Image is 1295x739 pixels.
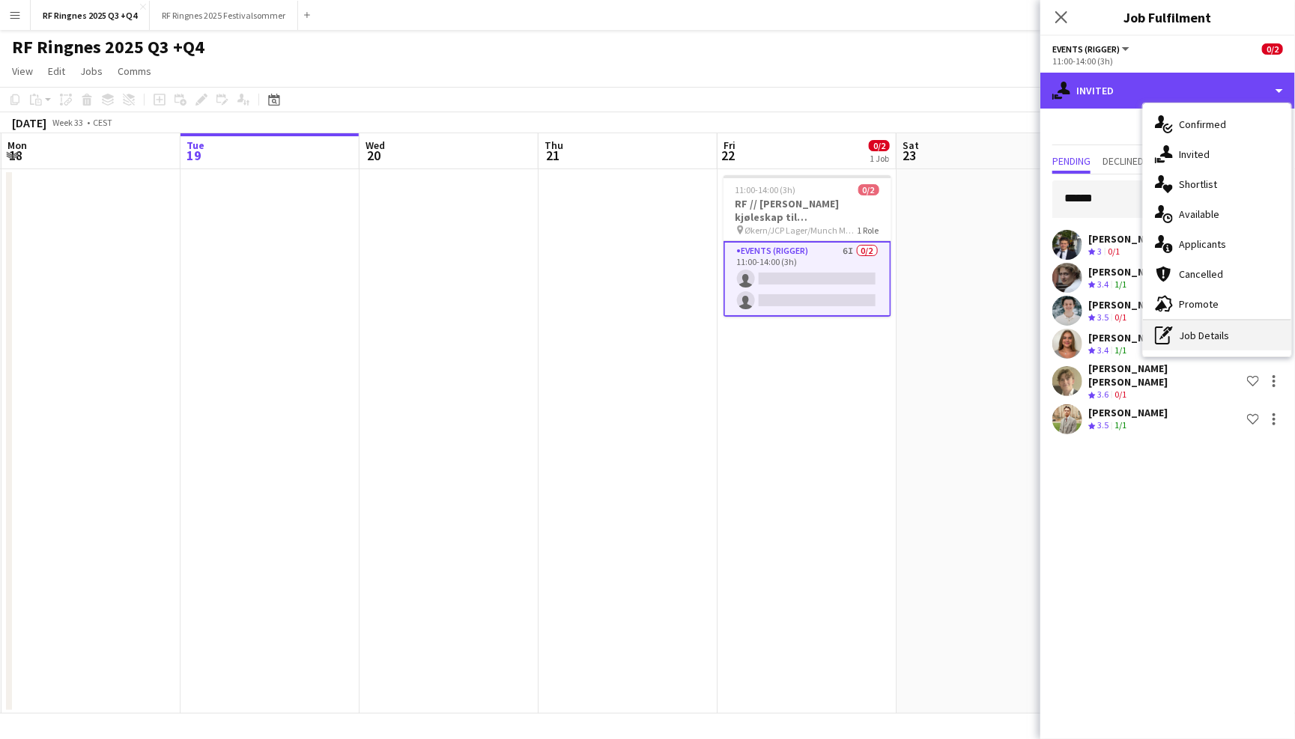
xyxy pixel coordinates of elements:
[1097,419,1109,431] span: 3.5
[186,139,204,152] span: Tue
[1088,406,1168,419] div: [PERSON_NAME]
[1143,139,1291,169] div: Invited
[1114,311,1126,323] app-skills-label: 0/1
[858,184,879,195] span: 0/2
[736,184,796,195] span: 11:00-14:00 (3h)
[1052,43,1132,55] button: Events (Rigger)
[869,140,890,151] span: 0/2
[721,147,736,164] span: 22
[93,117,112,128] div: CEST
[724,197,891,224] h3: RF // [PERSON_NAME] kjøleskap til [GEOGRAPHIC_DATA]
[1262,43,1283,55] span: 0/2
[1114,279,1126,290] app-skills-label: 1/1
[858,225,879,236] span: 1 Role
[1097,389,1109,400] span: 3.6
[1097,311,1109,323] span: 3.5
[366,139,385,152] span: Wed
[1143,169,1291,199] div: Shortlist
[724,175,891,317] app-job-card: 11:00-14:00 (3h)0/2RF // [PERSON_NAME] kjøleskap til [GEOGRAPHIC_DATA] Økern/JCP Lager/Munch Muse...
[1143,289,1291,319] div: Promote
[118,64,151,78] span: Comms
[745,225,858,236] span: Økern/JCP Lager/Munch Museet
[6,61,39,81] a: View
[1108,246,1120,257] app-skills-label: 0/1
[903,139,919,152] span: Sat
[42,61,71,81] a: Edit
[1088,298,1168,311] div: [PERSON_NAME]
[1052,43,1120,55] span: Events (Rigger)
[870,153,889,164] div: 1 Job
[1097,279,1109,290] span: 3.4
[5,147,27,164] span: 18
[1114,389,1126,400] app-skills-label: 0/1
[31,1,150,30] button: RF Ringnes 2025 Q3 +Q4
[7,139,27,152] span: Mon
[184,147,204,164] span: 19
[363,147,385,164] span: 20
[1097,246,1102,257] span: 3
[1143,199,1291,229] div: Available
[545,139,563,152] span: Thu
[48,64,65,78] span: Edit
[49,117,87,128] span: Week 33
[724,241,891,317] app-card-role: Events (Rigger)6I0/211:00-14:00 (3h)
[74,61,109,81] a: Jobs
[1088,362,1241,389] div: [PERSON_NAME] [PERSON_NAME]
[1052,55,1283,67] div: 11:00-14:00 (3h)
[1143,109,1291,139] div: Confirmed
[1040,73,1295,109] div: Invited
[1114,344,1126,356] app-skills-label: 1/1
[1143,320,1291,350] div: Job Details
[1088,331,1168,344] div: [PERSON_NAME]
[1143,229,1291,259] div: Applicants
[12,64,33,78] span: View
[900,147,919,164] span: 23
[724,139,736,152] span: Fri
[80,64,103,78] span: Jobs
[1143,259,1291,289] div: Cancelled
[12,115,46,130] div: [DATE]
[150,1,298,30] button: RF Ringnes 2025 Festivalsommer
[1040,7,1295,27] h3: Job Fulfilment
[1088,265,1168,279] div: [PERSON_NAME]
[1103,156,1144,166] span: Declined
[1052,156,1091,166] span: Pending
[1088,232,1168,246] div: [PERSON_NAME]
[12,36,204,58] h1: RF Ringnes 2025 Q3 +Q4
[112,61,157,81] a: Comms
[542,147,563,164] span: 21
[1097,344,1109,356] span: 3.4
[1114,419,1126,431] app-skills-label: 1/1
